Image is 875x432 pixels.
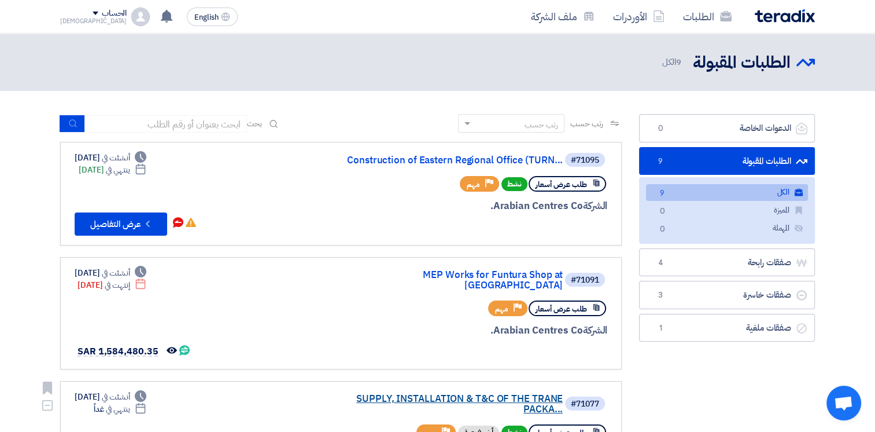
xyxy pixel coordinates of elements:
a: Open chat [826,386,861,420]
span: أنشئت في [102,152,130,164]
h2: الطلبات المقبولة [693,52,791,74]
span: 9 [655,188,669,200]
span: الشركة [583,323,608,338]
span: نشط [501,177,527,191]
div: [DATE] [77,279,146,291]
a: الطلبات [674,3,741,30]
a: MEP Works for Funtura Shop at [GEOGRAPHIC_DATA] [331,270,563,291]
span: 4 [654,257,667,269]
a: المهملة [646,220,808,237]
span: 9 [654,156,667,167]
span: طلب عرض أسعار [536,179,587,190]
div: #71091 [571,276,599,284]
div: [DATE] [79,164,146,176]
a: الدعوات الخاصة0 [639,114,815,142]
div: غداً [94,403,146,415]
span: 3 [654,290,667,301]
div: رتب حسب [525,119,558,131]
a: الطلبات المقبولة9 [639,147,815,175]
button: English [187,8,238,26]
span: أنشئت في [102,267,130,279]
div: Arabian Centres Co. [329,199,607,214]
input: ابحث بعنوان أو رقم الطلب [85,115,247,133]
span: مهم [467,179,480,190]
div: [DATE] [75,152,146,164]
button: عرض التفاصيل [75,213,167,236]
div: [DEMOGRAPHIC_DATA] [60,18,127,24]
a: ملف الشركة [522,3,604,30]
a: صفقات رابحة4 [639,248,815,277]
img: profile_test.png [131,8,150,26]
span: ينتهي في [106,164,130,176]
img: Teradix logo [755,9,815,23]
div: Arabian Centres Co. [329,323,607,338]
a: Construction of Eastern Regional Office (TURN... [331,155,563,166]
span: أنشئت في [102,391,130,403]
div: [DATE] [75,391,146,403]
div: #71077 [571,400,599,408]
span: بحث [247,118,262,130]
span: ينتهي في [106,403,130,415]
span: 0 [654,123,667,134]
a: الأوردرات [604,3,674,30]
span: الكل [662,56,684,69]
a: الكل [646,184,808,201]
span: 9 [676,56,681,68]
span: الشركة [583,199,608,213]
div: الحساب [102,9,127,19]
div: #71095 [571,156,599,164]
span: رتب حسب [570,118,603,130]
a: صفقات ملغية1 [639,314,815,342]
span: English [194,13,219,21]
span: 0 [655,206,669,218]
span: SAR 1,584,480.35 [77,345,158,358]
span: إنتهت في [105,279,130,291]
span: مهم [495,303,508,314]
a: SUPPLY, INSTALLATION & T&C OF THE TRANE PACKA... [331,394,563,415]
span: 0 [655,224,669,236]
div: [DATE] [75,267,146,279]
span: طلب عرض أسعار [536,303,587,314]
span: 1 [654,323,667,334]
a: صفقات خاسرة3 [639,281,815,309]
a: المميزة [646,202,808,219]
